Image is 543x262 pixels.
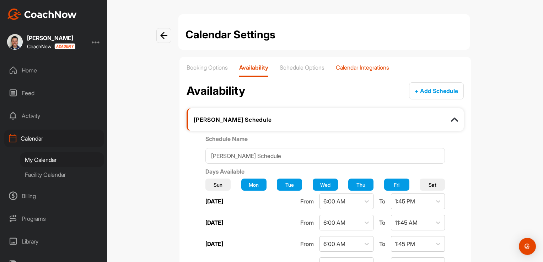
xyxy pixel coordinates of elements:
[7,34,23,50] img: square_ccc9907f859b42a780eb4866a06a4462.jpg
[160,32,167,39] img: info
[409,82,464,99] button: + Add Schedule
[356,181,365,189] span: Thu
[214,181,222,189] span: Sun
[320,181,330,189] span: Wed
[379,240,385,248] span: To
[205,219,223,226] label: [DATE]
[429,181,436,189] span: Sat
[300,218,314,227] span: From
[4,210,104,228] div: Programs
[384,179,409,191] button: Fri
[280,64,324,71] p: Schedule Options
[323,218,345,227] div: 6:00 AM
[394,181,399,189] span: Fri
[519,238,536,255] div: Open Intercom Messenger
[194,116,418,123] div: [PERSON_NAME] Schedule
[249,181,259,189] span: Mon
[451,116,458,123] img: info
[241,179,267,191] button: Mon
[187,82,245,99] h2: Availability
[415,87,458,94] span: + Add Schedule
[4,84,104,102] div: Feed
[4,187,104,205] div: Billing
[323,197,345,206] div: 6:00 AM
[27,35,75,41] div: [PERSON_NAME]
[205,168,244,175] label: Days Available
[285,181,294,189] span: Tue
[395,197,415,206] div: 1:45 PM
[205,179,231,191] button: Sun
[7,9,77,20] img: CoachNow
[336,64,389,71] p: Calendar Integrations
[395,218,418,227] div: 11:45 AM
[20,152,104,167] div: My Calendar
[323,240,345,248] div: 6:00 AM
[4,61,104,79] div: Home
[205,135,445,143] label: Schedule Name
[4,107,104,125] div: Activity
[239,64,268,71] p: Availability
[4,130,104,147] div: Calendar
[395,240,415,248] div: 1:45 PM
[187,64,228,71] p: Booking Options
[379,197,385,206] span: To
[205,198,223,205] label: [DATE]
[379,218,385,227] span: To
[277,179,302,191] button: Tue
[300,240,314,248] span: From
[420,179,445,191] button: Sat
[300,197,314,206] span: From
[4,233,104,250] div: Library
[313,179,338,191] button: Wed
[20,167,104,182] div: Facility Calendar
[205,240,223,247] label: [DATE]
[54,43,75,49] img: CoachNow acadmey
[348,179,373,191] button: Thu
[186,27,463,43] h1: Calendar Settings
[27,43,75,49] div: CoachNow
